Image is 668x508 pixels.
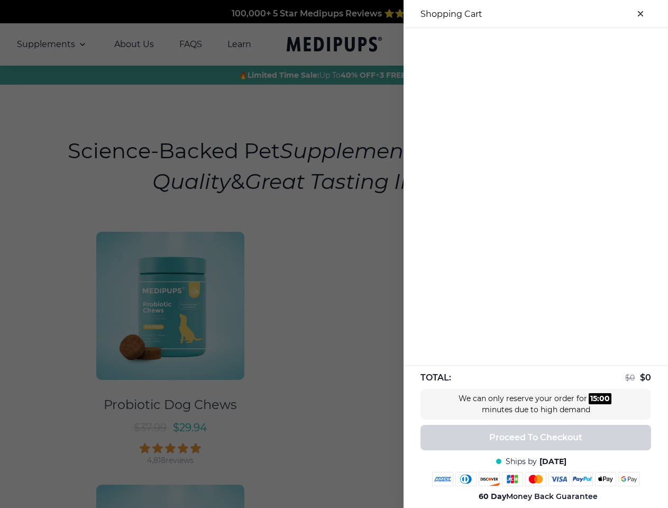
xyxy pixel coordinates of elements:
[599,393,610,404] div: 00
[420,9,482,19] h3: Shopping Cart
[456,393,615,415] div: We can only reserve your order for minutes due to high demand
[625,373,635,383] span: $ 0
[539,457,566,467] span: [DATE]
[590,393,597,404] div: 15
[548,472,570,486] img: visa
[479,492,506,501] strong: 60 Day
[525,472,546,486] img: mastercard
[640,373,651,383] span: $ 0
[630,3,651,24] button: close-cart
[479,472,500,486] img: discover
[432,472,453,486] img: amex
[479,492,598,502] span: Money Back Guarantee
[502,472,523,486] img: jcb
[420,372,451,384] span: TOTAL:
[455,472,477,486] img: diners-club
[618,472,639,486] img: google
[589,393,611,404] div: :
[506,457,537,467] span: Ships by
[595,472,616,486] img: apple
[572,472,593,486] img: paypal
